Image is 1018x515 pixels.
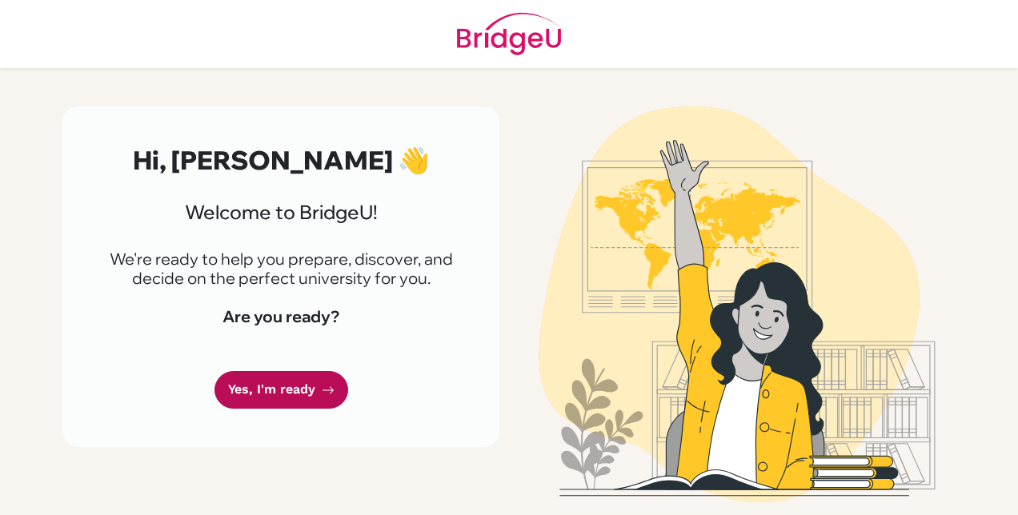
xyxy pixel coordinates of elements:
h2: Hi, [PERSON_NAME] 👋 [101,145,461,175]
h4: Are you ready? [101,307,461,326]
a: Yes, I'm ready [214,371,348,409]
p: We're ready to help you prepare, discover, and decide on the perfect university for you. [101,250,461,288]
h3: Welcome to BridgeU! [101,201,461,224]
